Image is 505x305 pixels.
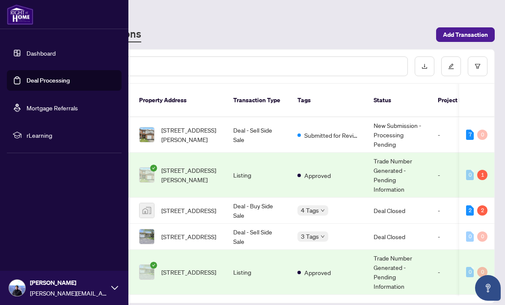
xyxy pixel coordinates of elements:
th: Tags [291,84,367,117]
img: thumbnail-img [140,168,154,182]
a: Mortgage Referrals [27,104,78,112]
a: Deal Processing [27,77,70,84]
th: Project Name [431,84,482,117]
span: down [321,208,325,213]
span: check-circle [150,165,157,172]
td: - [431,224,482,250]
th: Status [367,84,431,117]
span: Approved [304,268,331,277]
span: 4 Tags [301,205,319,215]
img: logo [7,4,33,25]
td: Deal Closed [367,198,431,224]
span: rLearning [27,130,116,140]
span: Add Transaction [443,28,488,41]
button: Add Transaction [436,27,495,42]
button: filter [468,56,487,76]
div: 0 [466,267,474,277]
td: Deal - Sell Side Sale [226,117,291,153]
td: Deal - Sell Side Sale [226,224,291,250]
td: Listing [226,153,291,198]
img: thumbnail-img [140,265,154,279]
span: Approved [304,171,331,180]
img: Profile Icon [9,280,25,296]
span: [STREET_ADDRESS] [161,267,216,277]
span: Submitted for Review [304,130,360,140]
button: edit [441,56,461,76]
button: Open asap [475,275,501,301]
span: [STREET_ADDRESS][PERSON_NAME] [161,166,220,184]
td: - [431,198,482,224]
img: thumbnail-img [140,229,154,244]
td: New Submission - Processing Pending [367,117,431,153]
a: Dashboard [27,49,56,57]
div: 0 [477,130,487,140]
span: check-circle [150,262,157,269]
div: 2 [477,205,487,216]
div: 7 [466,130,474,140]
img: thumbnail-img [140,203,154,218]
div: 1 [477,170,487,180]
td: Trade Number Generated - Pending Information [367,250,431,295]
span: [STREET_ADDRESS] [161,206,216,215]
span: down [321,234,325,239]
td: - [431,250,482,295]
span: [STREET_ADDRESS] [161,232,216,241]
div: 0 [477,267,487,277]
th: Property Address [132,84,226,117]
td: Deal - Buy Side Sale [226,198,291,224]
span: filter [475,63,481,69]
button: download [415,56,434,76]
span: [PERSON_NAME][EMAIL_ADDRESS][DOMAIN_NAME] [30,288,107,298]
span: [PERSON_NAME] [30,278,107,287]
span: download [422,63,428,69]
span: 3 Tags [301,231,319,241]
div: 0 [466,170,474,180]
td: - [431,117,482,153]
span: edit [448,63,454,69]
div: 2 [466,205,474,216]
td: - [431,153,482,198]
td: Trade Number Generated - Pending Information [367,153,431,198]
span: [STREET_ADDRESS][PERSON_NAME] [161,125,220,144]
div: 0 [477,231,487,242]
td: Deal Closed [367,224,431,250]
td: Listing [226,250,291,295]
img: thumbnail-img [140,127,154,142]
th: Transaction Type [226,84,291,117]
div: 0 [466,231,474,242]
